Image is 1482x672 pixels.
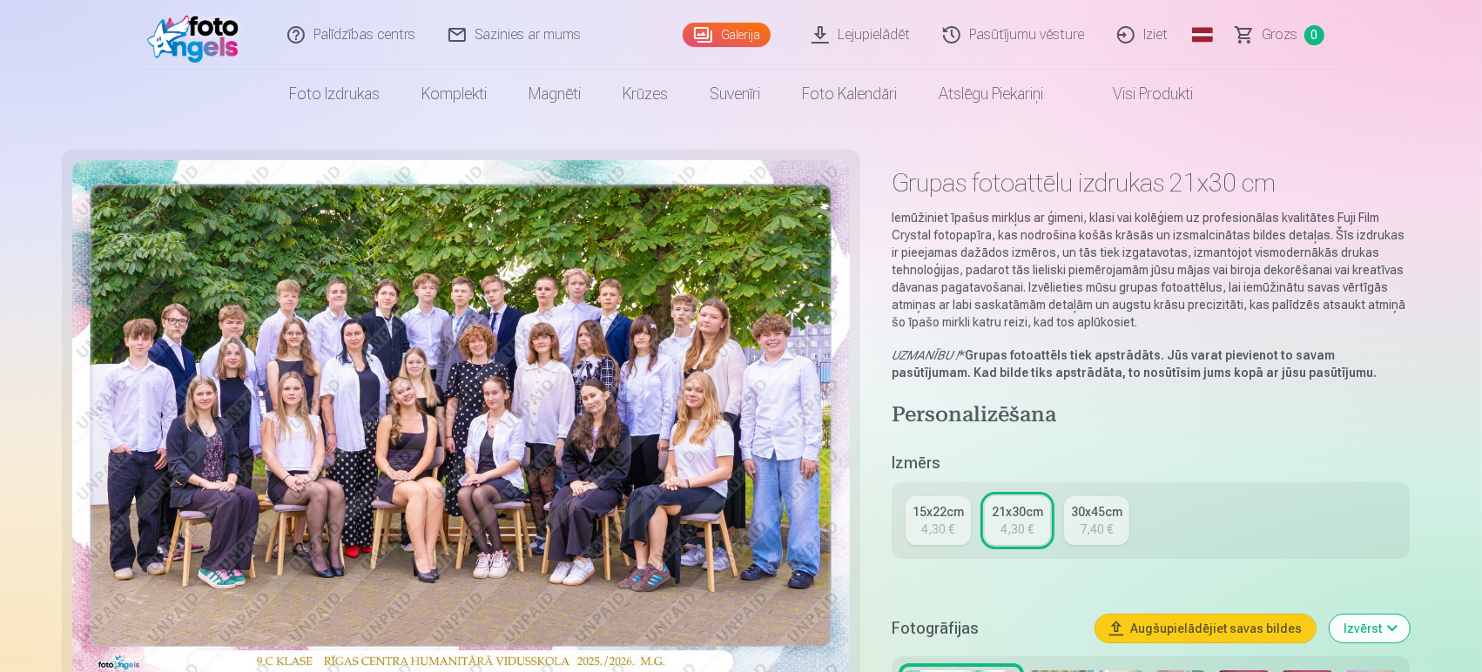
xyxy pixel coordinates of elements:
div: 30x45cm [1071,503,1122,521]
h1: Grupas fotoattēlu izdrukas 21x30 cm [892,167,1410,198]
span: 0 [1304,25,1324,45]
h4: Personalizēšana [892,402,1410,430]
a: Foto izdrukas [268,70,401,118]
a: Galerija [683,23,771,47]
div: 15x22cm [913,503,964,521]
a: Komplekti [401,70,508,118]
a: Krūzes [602,70,689,118]
em: UZMANĪBU ! [892,348,959,362]
span: Grozs [1262,24,1297,45]
a: Foto kalendāri [781,70,918,118]
a: Magnēti [508,70,602,118]
div: 4,30 € [1000,521,1034,538]
p: Iemūžiniet īpašus mirkļus ar ģimeni, klasi vai kolēģiem uz profesionālas kvalitātes Fuji Film Cry... [892,209,1410,331]
div: 7,40 € [1080,521,1113,538]
h5: Izmērs [892,451,1410,475]
strong: Grupas fotoattēls tiek apstrādāts. Jūs varat pievienot to savam pasūtījumam. Kad bilde tiks apstr... [892,348,1377,380]
a: 15x22cm4,30 € [906,496,971,545]
a: Suvenīri [689,70,781,118]
a: 21x30cm4,30 € [985,496,1050,545]
a: 30x45cm7,40 € [1064,496,1129,545]
div: 4,30 € [921,521,954,538]
button: Augšupielādējiet savas bildes [1095,615,1316,642]
button: Izvērst [1330,615,1410,642]
img: /fa1 [147,7,247,63]
div: 21x30cm [992,503,1043,521]
h5: Fotogrāfijas [892,616,1081,641]
a: Atslēgu piekariņi [918,70,1064,118]
a: Visi produkti [1064,70,1214,118]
